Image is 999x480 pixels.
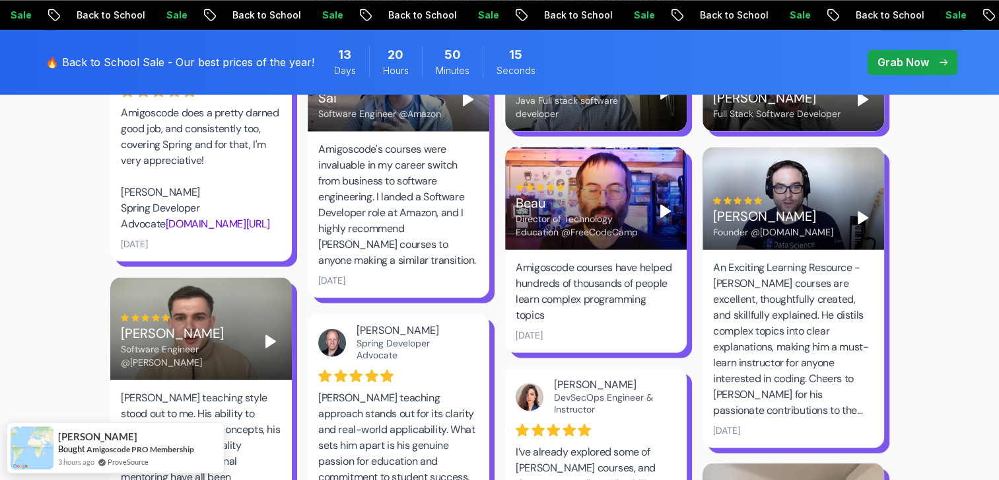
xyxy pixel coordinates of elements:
button: Play [260,331,281,352]
img: Assma Fadhli avatar [516,383,543,411]
p: Back to School [199,9,289,22]
div: Beau [516,194,644,212]
p: Back to School [44,9,133,22]
div: Java Full stack software developer [516,94,644,120]
div: [DATE] [318,274,345,287]
p: Back to School [355,9,445,22]
span: 20 Hours [388,46,403,64]
div: Full Stack Software Developer [713,107,841,120]
div: Software Engineer @Amazon [318,107,441,120]
span: 15 Seconds [509,46,522,64]
p: Sale [445,9,487,22]
p: Sale [133,9,176,22]
button: Play [852,89,874,110]
div: Director of Technology Education @FreeCodeCamp [516,212,644,239]
span: Seconds [497,64,535,77]
p: Back to School [511,9,601,22]
div: [DATE] [516,329,543,342]
button: Play [655,200,676,221]
span: [PERSON_NAME] [58,431,137,442]
a: [DOMAIN_NAME][URL] [165,217,269,231]
button: Play [458,89,479,110]
p: Sale [757,9,799,22]
div: [PERSON_NAME] [121,324,250,342]
span: 50 Minutes [444,46,461,64]
p: 🔥 Back to School Sale - Our best prices of the year! [46,54,314,70]
div: [PERSON_NAME] [357,324,468,337]
div: Amigoscode does a pretty darned good job, and consistently too, covering Spring and for that, I'm... [121,105,281,232]
div: [PERSON_NAME] [713,207,833,225]
span: 13 Days [338,46,351,64]
a: ProveSource [108,456,149,467]
div: Software Engineer @[PERSON_NAME] [121,342,250,369]
button: Play [852,207,874,228]
div: DevSecOps Engineer & Instructor [554,391,666,415]
img: provesource social proof notification image [11,426,53,469]
img: Dan Vega avatar [318,329,346,356]
div: Sai [318,89,441,107]
div: [PERSON_NAME] [554,378,666,391]
p: Grab Now [878,54,929,70]
div: An Exciting Learning Resource - [PERSON_NAME] courses are excellent, thoughtfully created, and sk... [713,260,874,419]
div: Amigoscode courses have helped hundreds of thousands of people learn complex programming topics [516,260,676,323]
p: Sale [913,9,955,22]
span: Days [334,64,356,77]
span: Hours [383,64,409,77]
div: [PERSON_NAME] [713,89,841,107]
span: Minutes [436,64,469,77]
div: Founder @[DOMAIN_NAME] [713,225,833,239]
span: 3 hours ago [58,456,94,467]
div: [DATE] [121,237,148,251]
p: Sale [289,9,331,22]
a: Spring Developer Advocate [357,337,430,361]
p: Back to School [667,9,757,22]
a: Amigoscode PRO Membership [86,444,194,454]
div: [DATE] [713,424,740,437]
div: Amigoscode's courses were invaluable in my career switch from business to software engineering. I... [318,141,479,268]
p: Back to School [823,9,913,22]
span: Bought [58,444,85,454]
p: Sale [601,9,643,22]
